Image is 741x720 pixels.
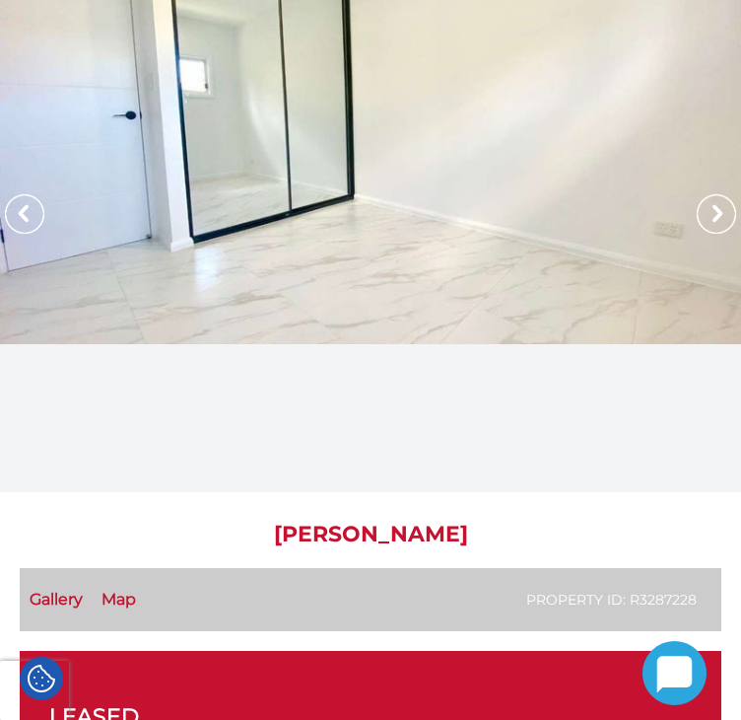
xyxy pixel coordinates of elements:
a: Map [101,590,136,609]
p: Property ID: R3287228 [526,588,697,612]
img: Arrow slider [697,194,736,234]
div: Cookie Settings [20,657,63,700]
img: Arrow slider [5,194,44,234]
h1: [PERSON_NAME] [20,522,721,547]
a: Gallery [30,590,83,609]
